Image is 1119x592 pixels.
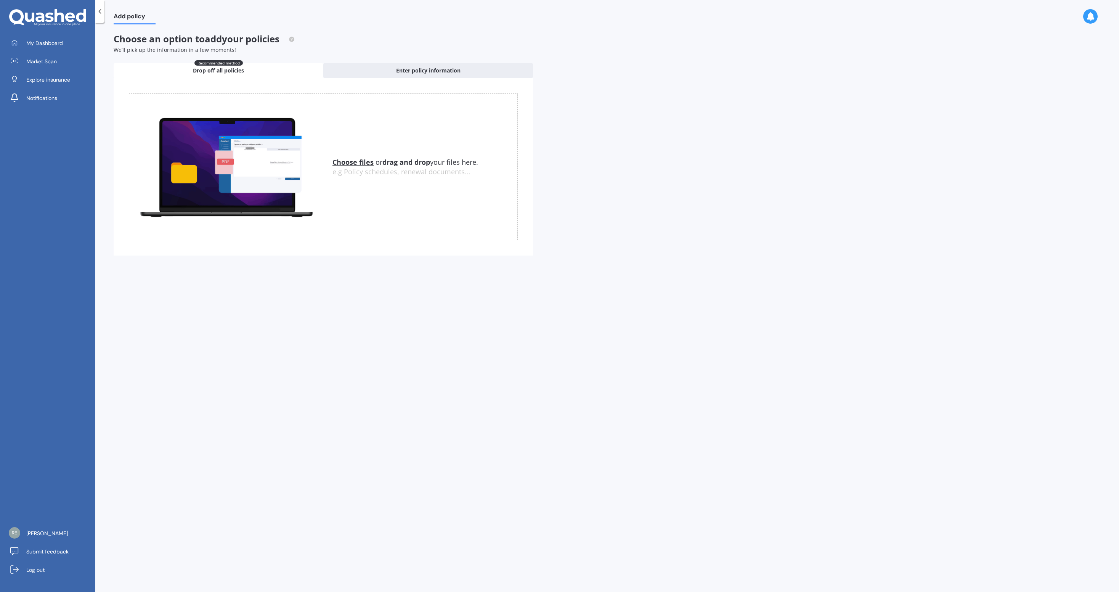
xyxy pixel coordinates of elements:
[332,168,517,176] div: e.g Policy schedules, renewal documents...
[6,562,95,578] a: Log out
[129,113,323,220] img: upload.de96410c8ce839c3fdd5.gif
[193,67,244,74] span: Drop off all policies
[114,32,295,45] span: Choose an option
[26,548,69,555] span: Submit feedback
[6,526,95,541] a: [PERSON_NAME]
[26,76,70,84] span: Explore insurance
[26,566,45,574] span: Log out
[26,529,68,537] span: [PERSON_NAME]
[6,544,95,559] a: Submit feedback
[194,60,243,66] span: Recommended method
[9,527,20,539] img: 7a5d06f4044a299a2b55c43220eca43e
[114,13,156,23] span: Add policy
[114,46,236,53] span: We’ll pick up the information in a few moments!
[6,35,95,51] a: My Dashboard
[26,58,57,65] span: Market Scan
[6,90,95,106] a: Notifications
[396,67,461,74] span: Enter policy information
[6,72,95,87] a: Explore insurance
[26,39,63,47] span: My Dashboard
[195,32,279,45] span: to add your policies
[382,158,430,167] b: drag and drop
[332,158,374,167] u: Choose files
[332,158,478,167] span: or your files here.
[6,54,95,69] a: Market Scan
[26,94,57,102] span: Notifications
